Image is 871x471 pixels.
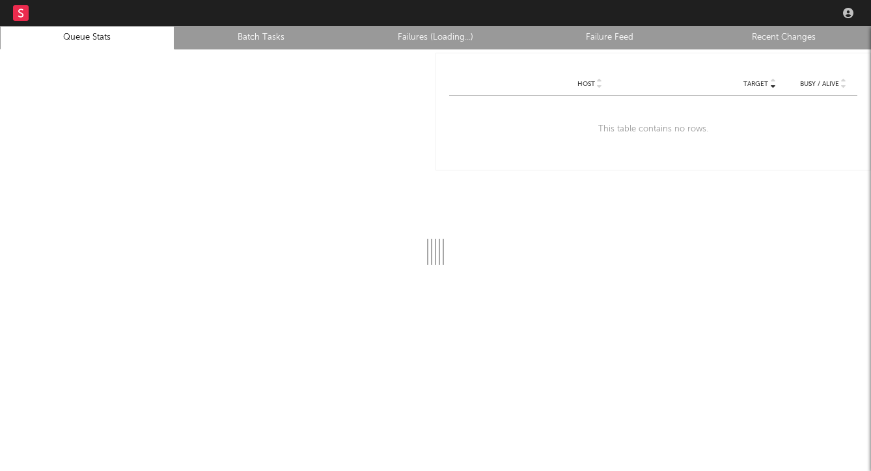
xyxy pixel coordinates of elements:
[355,30,516,46] a: Failures (Loading...)
[449,96,857,163] div: This table contains no rows.
[577,80,595,88] span: Host
[800,80,839,88] span: Busy / Alive
[704,30,864,46] a: Recent Changes
[7,30,167,46] a: Queue Stats
[743,80,768,88] span: Target
[530,30,690,46] a: Failure Feed
[182,30,342,46] a: Batch Tasks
